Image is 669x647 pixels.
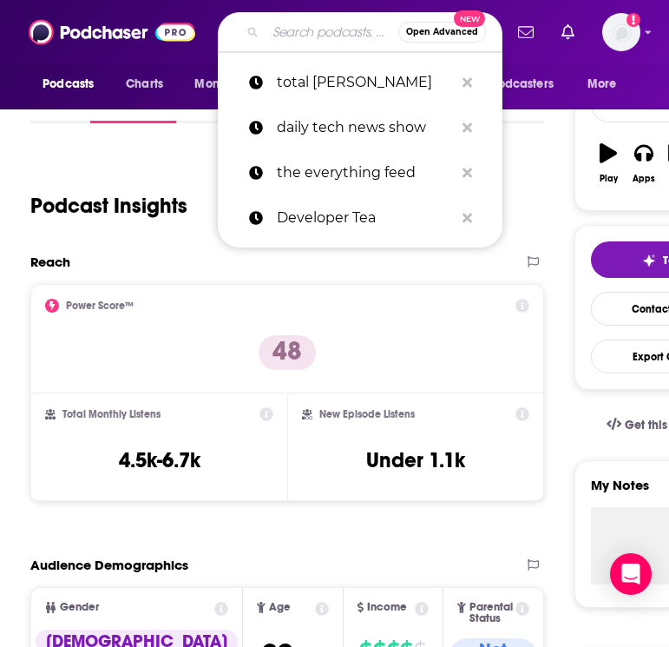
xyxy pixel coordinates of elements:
span: More [587,72,617,96]
p: daily tech news show [277,105,454,150]
a: Charts [115,68,174,101]
button: Show profile menu [602,13,640,51]
svg: Add a profile image [626,13,640,27]
span: For Podcasters [470,72,554,96]
span: Open Advanced [406,28,478,36]
span: Parental Status [469,602,513,624]
h3: 4.5k-6.7k [119,447,200,473]
h1: Podcast Insights [30,193,187,219]
span: Gender [60,602,99,613]
button: open menu [575,68,639,101]
a: Show notifications dropdown [554,17,581,47]
p: the everything feed [277,150,454,195]
button: Play [591,132,626,195]
a: Show notifications dropdown [511,17,541,47]
span: Monitoring [194,72,256,96]
h2: Total Monthly Listens [62,408,161,420]
button: Open AdvancedNew [398,22,486,43]
img: User Profile [602,13,640,51]
h2: Audience Demographics [30,557,188,573]
h2: Reach [30,254,70,270]
a: the everything feed [218,150,502,195]
h2: New Episode Listens [319,408,415,420]
span: Podcasts [43,72,94,96]
span: Income [367,602,407,613]
img: Podchaser - Follow, Share and Rate Podcasts [29,16,195,49]
p: total leo [277,60,454,105]
h2: Power Score™ [66,300,134,312]
button: open menu [30,68,116,101]
button: Apps [626,132,662,195]
button: open menu [182,68,279,101]
a: Developer Tea [218,195,502,241]
div: Open Intercom Messenger [610,553,652,595]
img: tell me why sparkle [642,254,656,267]
h3: Under 1.1k [366,447,465,473]
span: Charts [126,72,163,96]
span: New [454,10,485,27]
button: open menu [459,68,579,101]
div: Play [600,174,618,184]
p: 48 [259,335,316,370]
a: total [PERSON_NAME] [218,60,502,105]
span: Logged in as TrevorC [602,13,640,51]
input: Search podcasts, credits, & more... [266,18,398,46]
span: Age [269,602,291,613]
p: Developer Tea [277,195,454,241]
a: daily tech news show [218,105,502,150]
div: Apps [633,174,655,184]
div: Search podcasts, credits, & more... [218,12,502,52]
